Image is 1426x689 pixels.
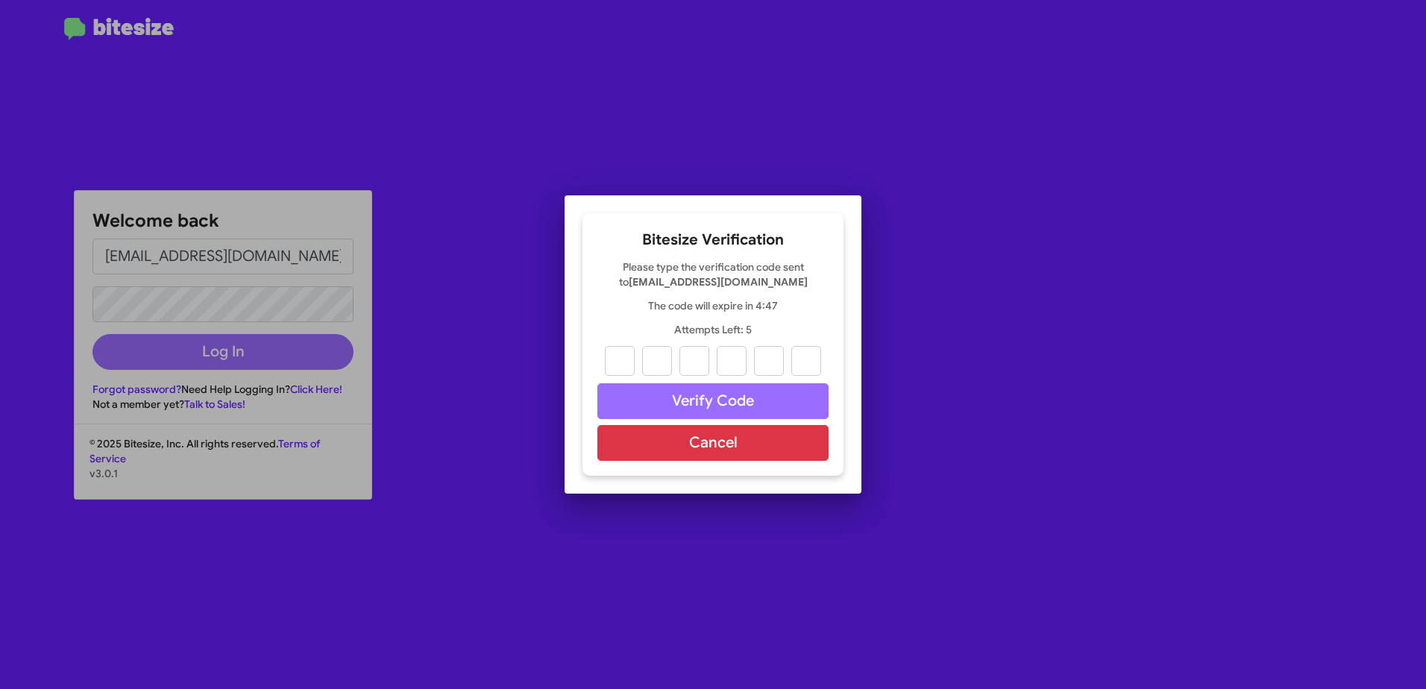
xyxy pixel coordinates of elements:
[597,298,829,313] p: The code will expire in 4:47
[597,259,829,289] p: Please type the verification code sent to
[597,383,829,419] button: Verify Code
[629,275,808,289] strong: [EMAIL_ADDRESS][DOMAIN_NAME]
[597,425,829,461] button: Cancel
[597,322,829,337] p: Attempts Left: 5
[597,228,829,252] h2: Bitesize Verification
